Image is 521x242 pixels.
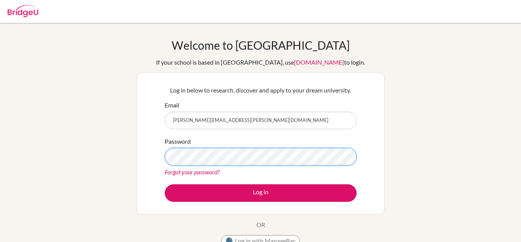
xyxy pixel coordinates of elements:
button: Log in [165,184,357,202]
a: [DOMAIN_NAME] [294,58,344,66]
a: Forgot your password? [165,168,220,175]
img: Bridge-U [8,5,38,17]
h1: Welcome to [GEOGRAPHIC_DATA] [172,38,350,52]
label: Email [165,101,179,110]
p: OR [256,220,265,229]
p: Log in below to research, discover and apply to your dream university. [165,86,357,95]
div: If your school is based in [GEOGRAPHIC_DATA], use to login. [156,58,365,67]
label: Password [165,137,191,146]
